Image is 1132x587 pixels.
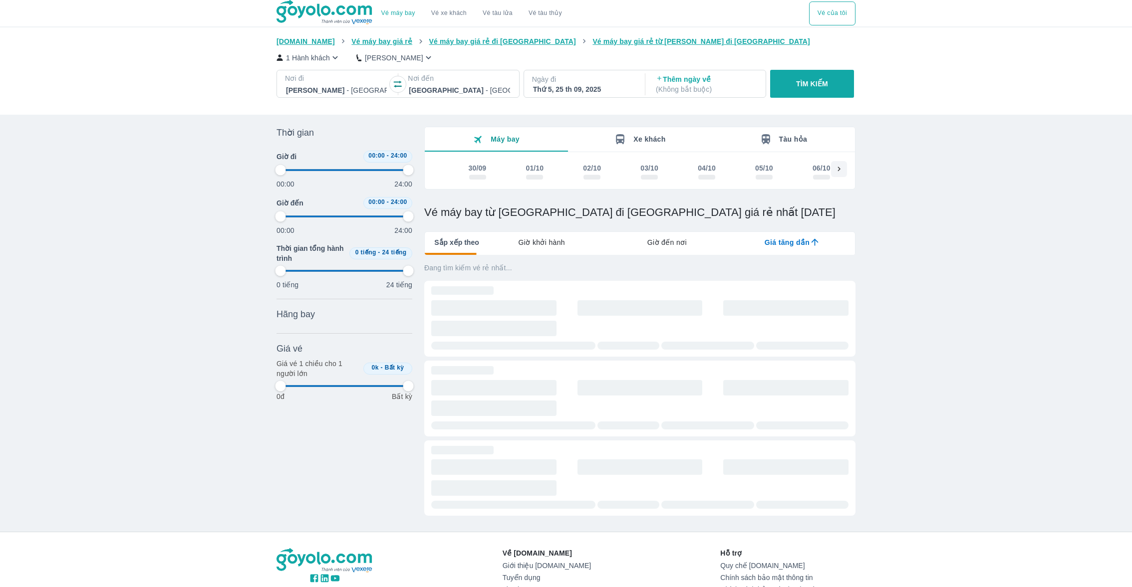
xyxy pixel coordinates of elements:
[519,237,565,247] span: Giờ khởi hành
[526,163,544,173] div: 01/10
[277,391,284,401] p: 0đ
[277,308,315,320] span: Hãng bay
[503,562,591,570] a: Giới thiệu [DOMAIN_NAME]
[592,37,810,45] span: Vé máy bay giá rẻ từ [PERSON_NAME] đi [GEOGRAPHIC_DATA]
[387,198,389,205] span: -
[779,135,808,143] span: Tàu hỏa
[391,152,407,159] span: 24:00
[277,225,294,235] p: 00:00
[392,391,412,401] p: Bất kỳ
[640,163,658,173] div: 03/10
[277,359,359,379] p: Giá vé 1 chiều cho 1 người lớn
[813,163,831,173] div: 06/10
[286,53,330,63] p: 1 Hành khách
[277,127,314,139] span: Thời gian
[277,198,303,208] span: Giờ đến
[277,52,340,63] button: 1 Hành khách
[381,364,383,371] span: -
[698,163,716,173] div: 04/10
[394,179,412,189] p: 24:00
[391,198,407,205] span: 24:00
[368,198,385,205] span: 00:00
[647,237,687,247] span: Giờ đến nơi
[372,364,379,371] span: 0k
[429,37,576,45] span: Vé máy bay giá rẻ đi [GEOGRAPHIC_DATA]
[285,73,388,83] p: Nơi đi
[765,237,810,247] span: Giá tăng dần
[755,163,773,173] div: 05/10
[277,152,296,162] span: Giờ đi
[385,364,404,371] span: Bất kỳ
[408,73,511,83] p: Nơi đến
[720,562,855,570] a: Quy chế [DOMAIN_NAME]
[656,84,757,94] p: ( Không bắt buộc )
[532,74,635,84] p: Ngày đi
[533,84,634,94] div: Thứ 5, 25 th 09, 2025
[351,37,412,45] span: Vé máy bay giá rẻ
[449,161,831,183] div: scrollable day and price
[355,249,376,256] span: 0 tiếng
[424,263,855,273] p: Đang tìm kiếm vé rẻ nhất...
[277,36,855,46] nav: breadcrumb
[491,135,520,143] span: Máy bay
[720,574,855,582] a: Chính sách bảo mật thông tin
[277,37,335,45] span: [DOMAIN_NAME]
[503,574,591,582] a: Tuyển dụng
[277,548,373,573] img: logo
[633,135,665,143] span: Xe khách
[424,205,855,219] h1: Vé máy bay từ [GEOGRAPHIC_DATA] đi [GEOGRAPHIC_DATA] giá rẻ nhất [DATE]
[386,280,412,290] p: 24 tiếng
[431,9,467,17] a: Vé xe khách
[475,1,521,25] a: Vé tàu lửa
[809,1,855,25] button: Vé của tôi
[378,249,380,256] span: -
[277,179,294,189] p: 00:00
[394,225,412,235] p: 24:00
[720,548,855,558] p: Hỗ trợ
[381,9,415,17] a: Vé máy bay
[277,243,345,263] span: Thời gian tổng hành trình
[770,70,853,98] button: TÌM KIẾM
[479,232,855,253] div: lab API tabs example
[809,1,855,25] div: choose transportation mode
[387,152,389,159] span: -
[365,53,423,63] p: [PERSON_NAME]
[277,280,298,290] p: 0 tiếng
[521,1,570,25] button: Vé tàu thủy
[434,237,479,247] span: Sắp xếp theo
[368,152,385,159] span: 00:00
[796,79,828,89] p: TÌM KIẾM
[469,163,487,173] div: 30/09
[356,52,434,63] button: [PERSON_NAME]
[373,1,570,25] div: choose transportation mode
[656,74,757,94] p: Thêm ngày về
[503,548,591,558] p: Về [DOMAIN_NAME]
[277,343,302,355] span: Giá vé
[382,249,407,256] span: 24 tiếng
[583,163,601,173] div: 02/10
